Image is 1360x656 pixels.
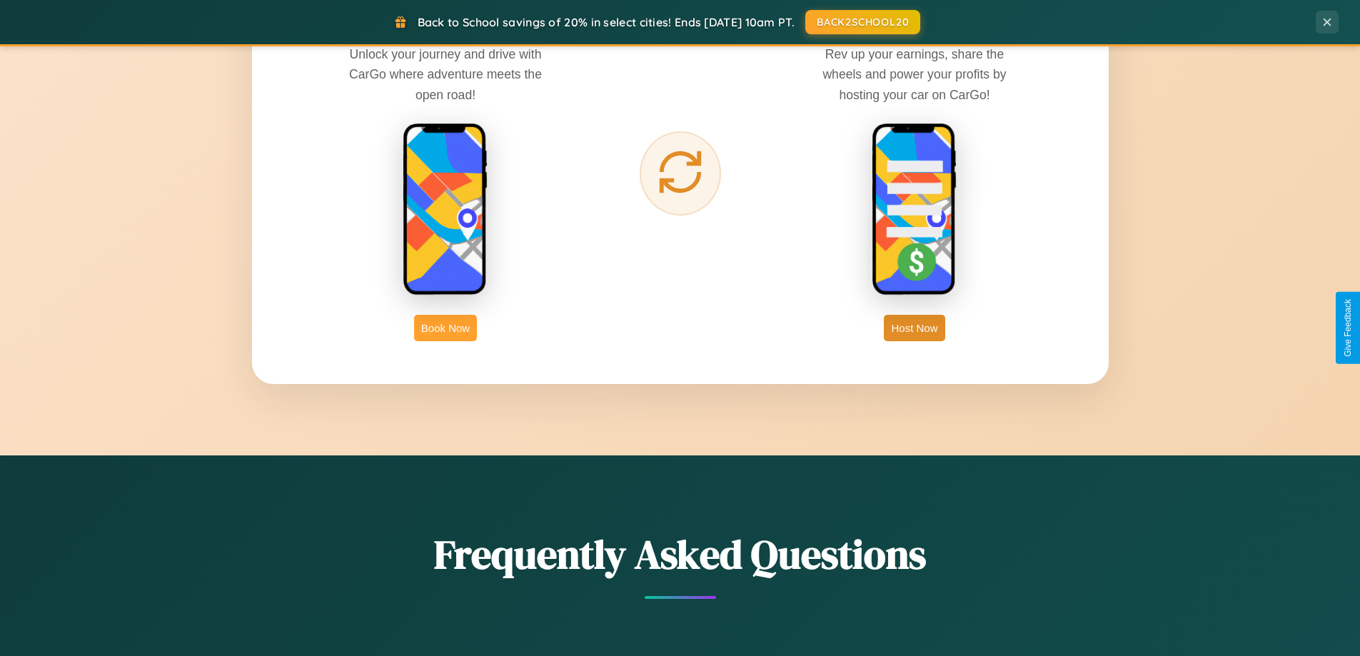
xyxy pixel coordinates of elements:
p: Rev up your earnings, share the wheels and power your profits by hosting your car on CarGo! [807,44,1022,104]
img: rent phone [403,123,488,297]
h2: Frequently Asked Questions [252,527,1109,582]
div: Give Feedback [1343,299,1353,357]
span: Back to School savings of 20% in select cities! Ends [DATE] 10am PT. [418,15,795,29]
button: Book Now [414,315,477,341]
button: BACK2SCHOOL20 [805,10,920,34]
img: host phone [872,123,957,297]
button: Host Now [884,315,945,341]
p: Unlock your journey and drive with CarGo where adventure meets the open road! [338,44,553,104]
